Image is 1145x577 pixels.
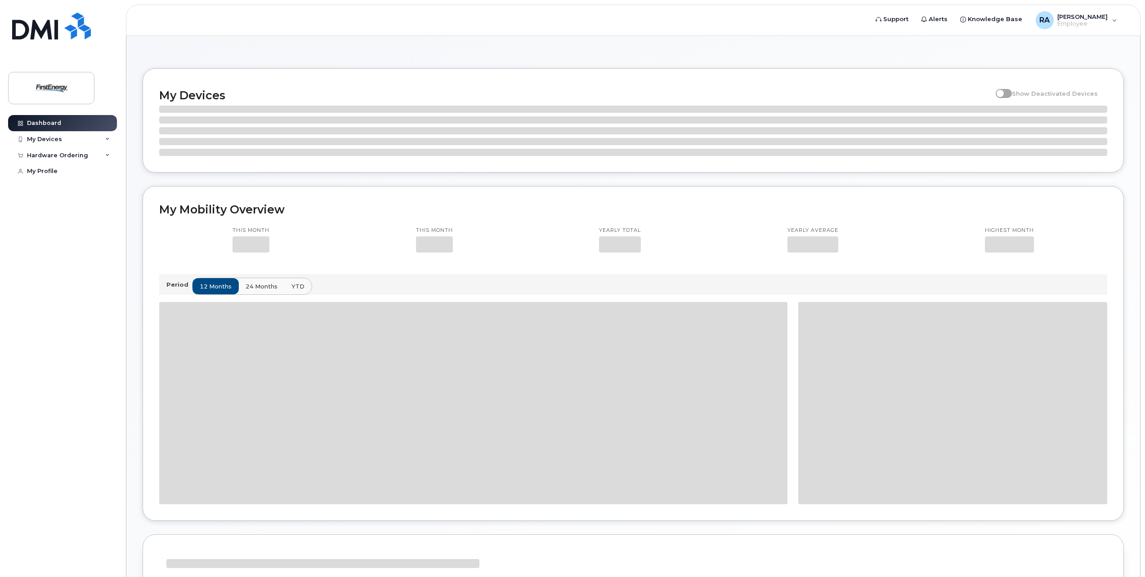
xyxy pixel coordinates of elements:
span: 24 months [246,282,277,291]
span: YTD [291,282,304,291]
p: This month [233,227,269,234]
h2: My Mobility Overview [159,203,1107,216]
input: Show Deactivated Devices [996,85,1003,92]
h2: My Devices [159,89,991,102]
p: Highest month [985,227,1034,234]
p: Yearly average [787,227,838,234]
span: Show Deactivated Devices [1012,90,1098,97]
p: This month [416,227,453,234]
p: Period [166,280,192,289]
p: Yearly total [599,227,641,234]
